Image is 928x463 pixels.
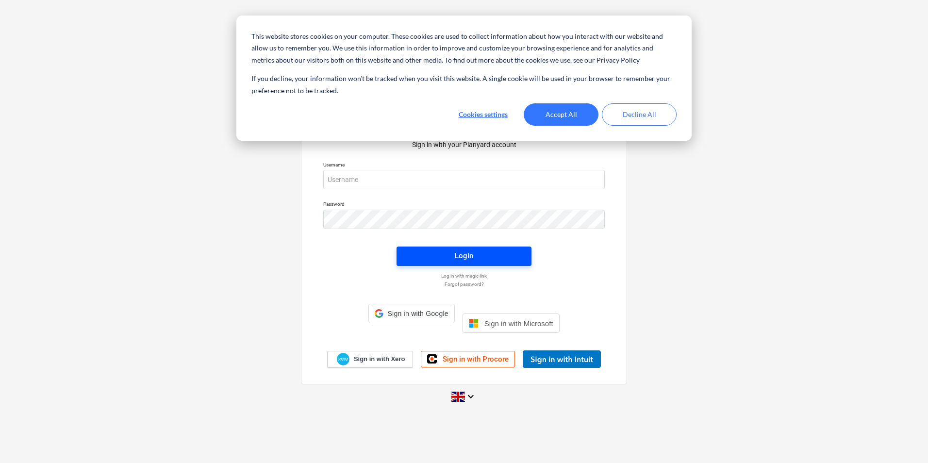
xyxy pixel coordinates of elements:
[465,391,477,402] i: keyboard_arrow_down
[337,353,349,366] img: Xero logo
[323,162,605,170] p: Username
[318,281,610,287] a: Forgot password?
[236,16,692,141] div: Cookie banner
[421,351,515,367] a: Sign in with Procore
[318,273,610,279] a: Log in with magic link
[364,322,459,344] iframe: Sign in with Google Button
[443,355,509,364] span: Sign in with Procore
[323,170,605,189] input: Username
[446,103,520,126] button: Cookies settings
[524,103,598,126] button: Accept All
[469,318,479,328] img: Microsoft logo
[323,140,605,150] p: Sign in with your Planyard account
[387,310,448,317] span: Sign in with Google
[251,73,677,97] p: If you decline, your information won’t be tracked when you visit this website. A single cookie wi...
[602,103,677,126] button: Decline All
[354,355,405,364] span: Sign in with Xero
[251,31,677,66] p: This website stores cookies on your computer. These cookies are used to collect information about...
[327,351,414,368] a: Sign in with Xero
[397,247,531,266] button: Login
[323,201,605,209] p: Password
[368,304,454,323] div: Sign in with Google
[484,319,553,328] span: Sign in with Microsoft
[455,249,473,262] div: Login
